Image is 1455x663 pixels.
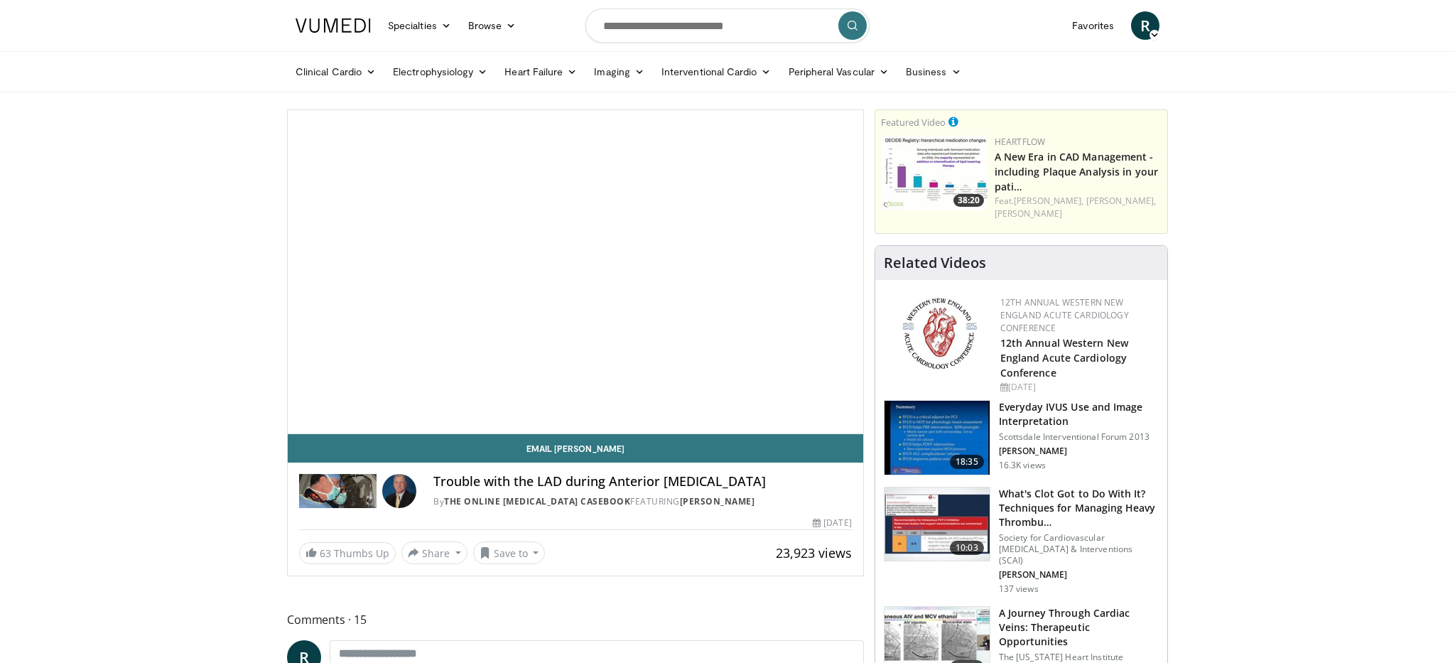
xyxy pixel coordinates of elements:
p: 137 views [999,583,1039,595]
div: Feat. [995,195,1162,220]
img: dTBemQywLidgNXR34xMDoxOjA4MTsiGN.150x105_q85_crop-smart_upscale.jpg [885,401,990,475]
img: 738d0e2d-290f-4d89-8861-908fb8b721dc.150x105_q85_crop-smart_upscale.jpg [881,136,988,210]
p: The [US_STATE] Heart Institute [999,652,1159,663]
h4: Trouble with the LAD during Anterior [MEDICAL_DATA] [433,474,852,490]
a: Peripheral Vascular [780,58,897,86]
a: 63 Thumbs Up [299,542,396,564]
a: Interventional Cardio [653,58,780,86]
a: 10:03 What's Clot Got to Do With It? Techniques for Managing Heavy Thrombu… Society for Cardiovas... [884,487,1159,595]
a: [PERSON_NAME] [995,207,1062,220]
a: Heart Failure [496,58,585,86]
img: The Online Cardiac Catheterization Casebook [299,474,377,508]
a: 38:20 [881,136,988,210]
a: Heartflow [995,136,1046,148]
a: [PERSON_NAME] [680,495,755,507]
small: Featured Video [881,116,946,129]
p: [PERSON_NAME] [999,446,1159,457]
a: Imaging [585,58,653,86]
a: 12th Annual Western New England Acute Cardiology Conference [1000,336,1128,379]
input: Search topics, interventions [585,9,870,43]
span: 38:20 [953,194,984,207]
a: 18:35 Everyday IVUS Use and Image Interpretation Scottsdale Interventional Forum 2013 [PERSON_NAM... [884,400,1159,475]
button: Save to [473,541,546,564]
a: Business [897,58,970,86]
a: Favorites [1064,11,1123,40]
p: [PERSON_NAME] [999,569,1159,581]
a: Email [PERSON_NAME] [288,434,863,463]
p: 16.3K views [999,460,1046,471]
a: Clinical Cardio [287,58,384,86]
a: The Online [MEDICAL_DATA] Casebook [444,495,630,507]
span: 63 [320,546,331,560]
h3: Everyday IVUS Use and Image Interpretation [999,400,1159,428]
span: 23,923 views [776,544,852,561]
img: 0954f259-7907-4053-a817-32a96463ecc8.png.150x105_q85_autocrop_double_scale_upscale_version-0.2.png [900,296,979,371]
img: Avatar [382,474,416,508]
a: [PERSON_NAME], [1014,195,1083,207]
img: 9bafbb38-b40d-4e9d-b4cb-9682372bf72c.150x105_q85_crop-smart_upscale.jpg [885,487,990,561]
div: By FEATURING [433,495,852,508]
a: Specialties [379,11,460,40]
a: R [1131,11,1159,40]
a: 12th Annual Western New England Acute Cardiology Conference [1000,296,1129,334]
a: [PERSON_NAME], [1086,195,1156,207]
h3: What's Clot Got to Do With It? Techniques for Managing Heavy Thrombu… [999,487,1159,529]
p: Scottsdale Interventional Forum 2013 [999,431,1159,443]
span: 10:03 [950,541,984,555]
img: VuMedi Logo [296,18,371,33]
span: Comments 15 [287,610,864,629]
div: [DATE] [813,517,851,529]
a: Electrophysiology [384,58,496,86]
div: [DATE] [1000,381,1156,394]
button: Share [401,541,467,564]
a: Browse [460,11,525,40]
h4: Related Videos [884,254,986,271]
h3: A Journey Through Cardiac Veins: Therapeutic Opportunities [999,606,1159,649]
span: 18:35 [950,455,984,469]
p: Society for Cardiovascular [MEDICAL_DATA] & Interventions (SCAI) [999,532,1159,566]
video-js: Video Player [288,110,863,434]
a: A New Era in CAD Management - including Plaque Analysis in your pati… [995,150,1158,193]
